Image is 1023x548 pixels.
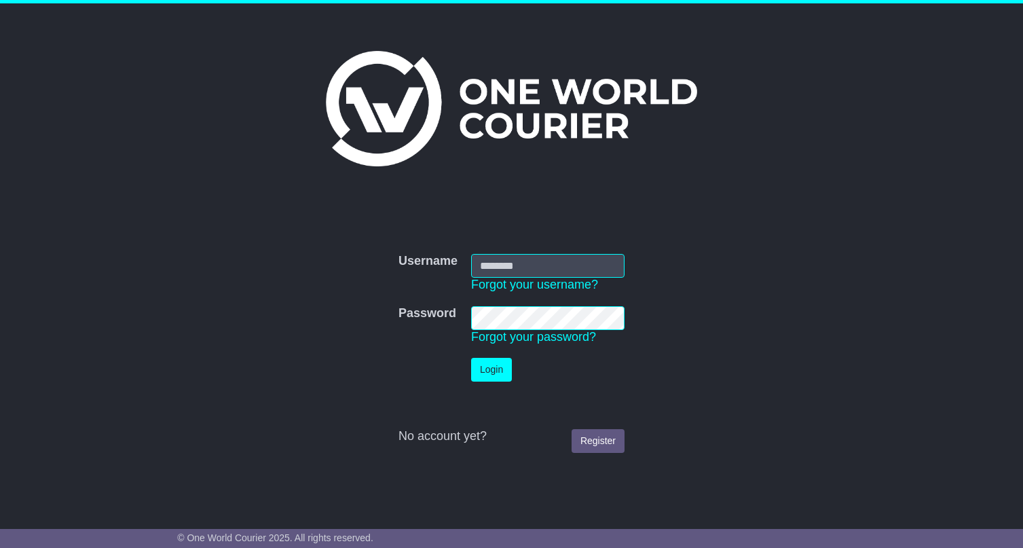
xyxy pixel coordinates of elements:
[398,429,625,444] div: No account yet?
[398,306,456,321] label: Password
[326,51,696,166] img: One World
[471,278,598,291] a: Forgot your username?
[471,330,596,344] a: Forgot your password?
[177,532,373,543] span: © One World Courier 2025. All rights reserved.
[471,358,512,382] button: Login
[572,429,625,453] a: Register
[398,254,458,269] label: Username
